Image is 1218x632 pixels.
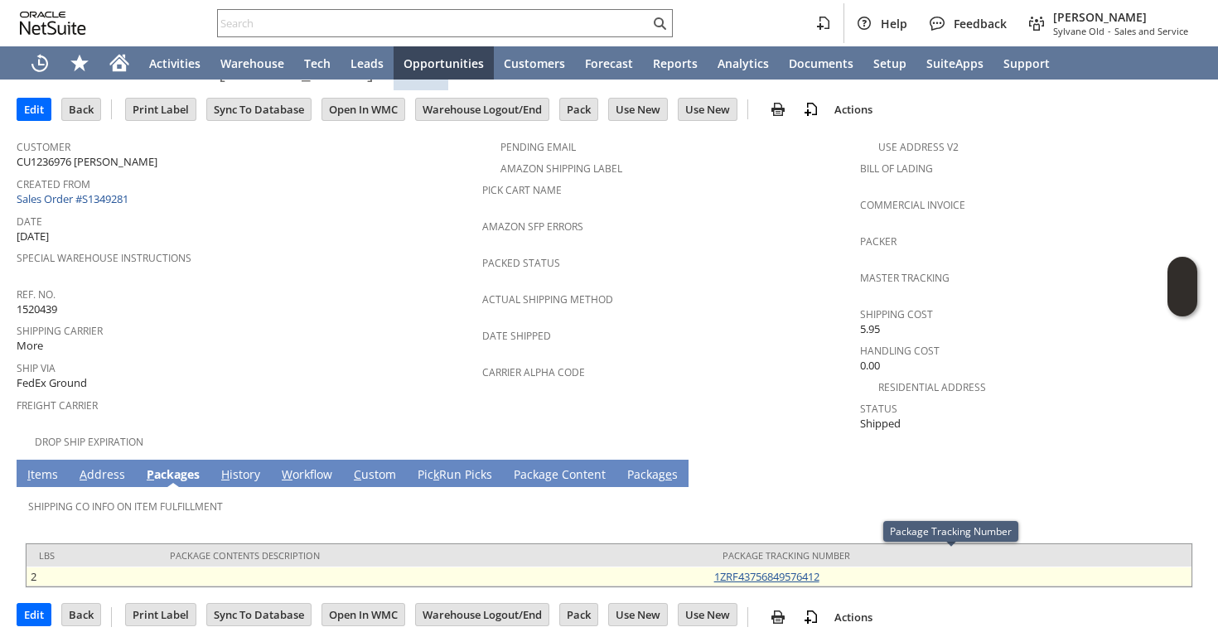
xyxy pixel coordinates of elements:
span: Analytics [718,55,769,71]
input: Open In WMC [322,604,404,625]
input: Pack [560,99,597,120]
span: Opportunities [404,55,484,71]
span: k [433,466,439,482]
span: Oracle Guided Learning Widget. To move around, please hold and drag [1167,287,1197,317]
span: Warehouse [220,55,284,71]
div: lbs [39,549,145,562]
span: Reports [653,55,698,71]
span: [DATE] [17,229,49,244]
a: Freight Carrier [17,398,98,412]
span: W [282,466,292,482]
span: 5.95 [860,321,880,337]
input: Warehouse Logout/End [416,604,549,625]
a: Activities [139,46,210,80]
span: C [354,466,361,482]
div: Package Tracking Number [723,549,1179,562]
span: Help [881,16,907,31]
svg: logo [20,12,86,35]
input: Print Label [126,604,196,625]
span: Feedback [954,16,1007,31]
a: Reports [643,46,708,80]
img: add-record.svg [801,99,821,119]
a: Ref. No. [17,287,56,302]
a: Date Shipped [482,329,551,343]
a: Master Tracking [860,271,950,285]
span: 0.00 [860,358,880,374]
input: Use New [609,604,667,625]
a: Address [75,466,129,485]
span: Sylvane Old [1053,25,1104,37]
a: Use Address V2 [878,140,959,154]
a: Drop Ship Expiration [35,435,143,449]
input: Print Label [126,99,196,120]
a: Shipping Co Info on Item Fulfillment [28,499,223,514]
img: add-record.svg [801,607,821,627]
div: Package Contents Description [170,549,698,562]
a: Warehouse [210,46,294,80]
a: Items [23,466,62,485]
input: Warehouse Logout/End [416,99,549,120]
a: Actions [828,102,879,117]
iframe: Click here to launch Oracle Guided Learning Help Panel [1167,257,1197,316]
input: Back [62,604,100,625]
a: Commercial Invoice [860,198,965,212]
input: Sync To Database [207,604,311,625]
a: Forecast [575,46,643,80]
img: print.svg [768,99,788,119]
a: Tech [294,46,341,80]
a: Unrolled view on [1172,463,1191,483]
a: Leads [341,46,394,80]
span: FedEx Ground [17,375,87,391]
a: Special Warehouse Instructions [17,251,191,265]
a: Documents [779,46,863,80]
a: Actions [828,610,879,625]
span: 1520439 [17,302,57,317]
span: Setup [873,55,906,71]
a: Actual Shipping Method [482,292,613,306]
span: A [80,466,87,482]
span: P [147,466,154,482]
svg: Search [650,13,669,33]
svg: Shortcuts [70,53,89,73]
a: Pick Cart Name [482,183,562,197]
a: Workflow [278,466,336,485]
span: g [545,466,552,482]
input: Edit [17,604,51,625]
span: Sales and Service [1114,25,1188,37]
div: Shortcuts [60,46,99,80]
span: Documents [789,55,853,71]
a: Amazon SFP Errors [482,220,583,234]
a: Carrier Alpha Code [482,365,585,379]
span: Activities [149,55,201,71]
input: Back [62,99,100,120]
a: Status [860,402,897,416]
a: Packages [143,466,204,485]
a: Bill Of Lading [860,162,933,176]
a: 1ZRF43756849576412 [714,569,819,584]
a: Packages [623,466,682,485]
span: Forecast [585,55,633,71]
span: Leads [350,55,384,71]
input: Pack [560,604,597,625]
input: Search [218,13,650,33]
a: Package Content [510,466,610,485]
a: Custom [350,466,400,485]
a: Created From [17,177,90,191]
span: [PERSON_NAME] [1053,9,1188,25]
div: Package Tracking Number [890,524,1012,538]
a: Ship Via [17,361,56,375]
a: SuiteApps [916,46,993,80]
a: Recent Records [20,46,60,80]
a: Pending Email [500,140,576,154]
a: Sales Order #S1349281 [17,191,133,206]
a: PickRun Picks [413,466,496,485]
span: e [665,466,672,482]
a: Customers [494,46,575,80]
a: Analytics [708,46,779,80]
a: Packed Status [482,256,560,270]
a: Home [99,46,139,80]
input: Use New [679,604,737,625]
a: Opportunities [394,46,494,80]
input: Sync To Database [207,99,311,120]
svg: Home [109,53,129,73]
